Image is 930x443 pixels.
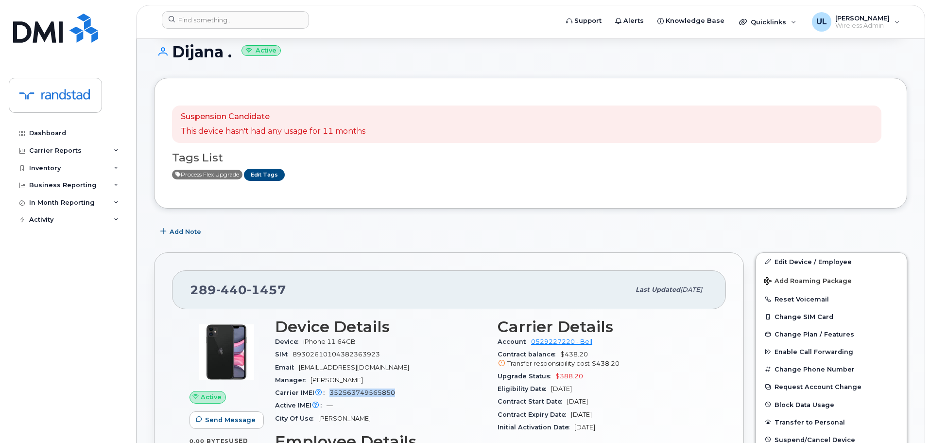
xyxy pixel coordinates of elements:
span: Device [275,338,303,345]
span: Initial Activation Date [498,424,574,431]
span: [DATE] [680,286,702,293]
span: Account [498,338,531,345]
button: Block Data Usage [756,396,907,413]
span: Contract balance [498,351,560,358]
span: Eligibility Date [498,385,551,392]
button: Request Account Change [756,378,907,395]
h3: Tags List [172,152,889,164]
span: [DATE] [571,411,592,418]
span: City Of Use [275,415,318,422]
span: 1457 [247,283,286,297]
button: Enable Call Forwarding [756,343,907,360]
span: $438.20 [498,351,708,368]
button: Change Plan / Features [756,325,907,343]
a: 0529227220 - Bell [531,338,592,345]
img: iPhone_11.jpg [197,323,256,381]
span: Active [172,170,242,179]
h3: Carrier Details [498,318,708,336]
span: Quicklinks [751,18,786,26]
small: Active [241,45,281,56]
span: [PERSON_NAME] [310,376,363,384]
span: $438.20 [592,360,620,367]
span: Suspend/Cancel Device [775,436,855,443]
span: Email [275,364,299,371]
span: 89302610104382363923 [293,351,380,358]
a: Alerts [608,11,651,31]
input: Find something... [162,11,309,29]
span: Enable Call Forwarding [775,348,853,355]
span: Send Message [205,415,256,425]
span: [DATE] [551,385,572,392]
button: Add Roaming Package [756,270,907,290]
div: Quicklinks [732,12,803,32]
a: Edit Tags [244,169,285,181]
span: — [327,402,333,409]
div: Uraib Lakhani [805,12,907,32]
span: [PERSON_NAME] [835,14,890,22]
button: Add Note [154,223,209,241]
button: Change SIM Card [756,308,907,325]
span: Contract Start Date [498,398,567,405]
span: Transfer responsibility cost [507,360,590,367]
span: [DATE] [574,424,595,431]
a: Knowledge Base [651,11,731,31]
p: Suspension Candidate [181,111,365,123]
span: $388.20 [555,372,583,380]
button: Change Phone Number [756,360,907,378]
button: Reset Voicemail [756,290,907,308]
span: Add Note [170,227,201,236]
h3: Device Details [275,318,486,336]
span: Last updated [636,286,680,293]
span: Carrier IMEI [275,389,329,396]
span: Knowledge Base [666,16,724,26]
span: Manager [275,376,310,384]
span: iPhone 11 64GB [303,338,356,345]
span: Contract Expiry Date [498,411,571,418]
span: Alerts [623,16,644,26]
span: Upgrade Status [498,372,555,380]
a: Edit Device / Employee [756,253,907,270]
span: [PERSON_NAME] [318,415,371,422]
span: SIM [275,351,293,358]
button: Transfer to Personal [756,413,907,431]
span: [DATE] [567,398,588,405]
span: UL [816,16,827,28]
span: [EMAIL_ADDRESS][DOMAIN_NAME] [299,364,409,371]
span: 440 [216,283,247,297]
h1: Dijana . [154,43,907,60]
span: Active [201,392,222,402]
p: This device hasn't had any usage for 11 months [181,126,365,137]
span: Active IMEI [275,402,327,409]
button: Send Message [189,411,264,429]
a: Support [559,11,608,31]
span: Add Roaming Package [764,277,852,286]
span: 352563749565850 [329,389,395,396]
span: Wireless Admin [835,22,890,30]
span: Change Plan / Features [775,331,854,338]
span: Support [574,16,602,26]
span: 289 [190,283,286,297]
